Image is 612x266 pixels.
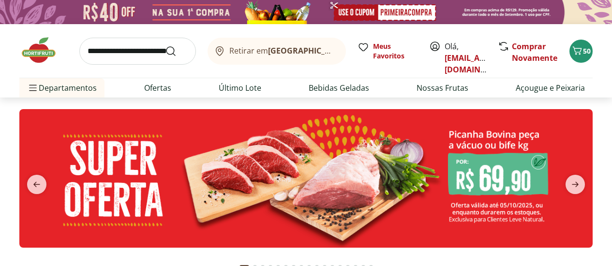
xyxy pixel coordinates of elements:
[512,41,557,63] a: Comprar Novamente
[445,53,512,75] a: [EMAIL_ADDRESS][DOMAIN_NAME]
[558,175,593,194] button: next
[208,38,346,65] button: Retirar em[GEOGRAPHIC_DATA]/[GEOGRAPHIC_DATA]
[165,45,188,57] button: Submit Search
[417,82,468,94] a: Nossas Frutas
[445,41,488,75] span: Olá,
[373,42,418,61] span: Meus Favoritos
[516,82,585,94] a: Açougue e Peixaria
[19,109,593,248] img: super oferta
[27,76,39,99] button: Menu
[144,82,171,94] a: Ofertas
[219,82,261,94] a: Último Lote
[358,42,418,61] a: Meus Favoritos
[309,82,369,94] a: Bebidas Geladas
[583,46,591,56] span: 50
[27,76,97,99] span: Departamentos
[268,45,431,56] b: [GEOGRAPHIC_DATA]/[GEOGRAPHIC_DATA]
[19,36,68,65] img: Hortifruti
[79,38,196,65] input: search
[229,46,336,55] span: Retirar em
[569,40,593,63] button: Carrinho
[19,175,54,194] button: previous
